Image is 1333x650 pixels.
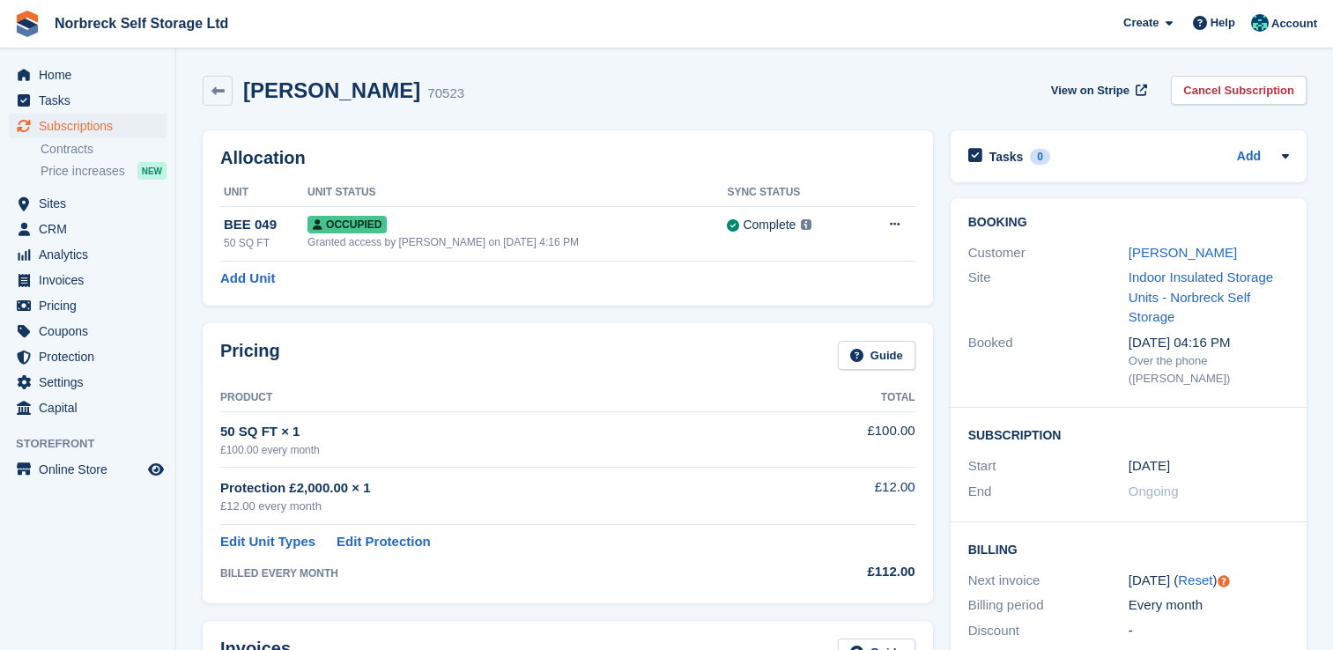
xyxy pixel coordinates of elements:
div: - [1129,621,1289,641]
div: 70523 [427,84,464,104]
a: Add [1237,147,1261,167]
h2: Pricing [220,341,280,370]
span: Online Store [39,457,144,482]
th: Unit [220,179,307,207]
a: menu [9,191,167,216]
a: menu [9,63,167,87]
th: Unit Status [307,179,727,207]
a: Cancel Subscription [1171,76,1307,105]
img: Sally King [1251,14,1269,32]
a: Edit Unit Types [220,532,315,552]
div: £100.00 every month [220,442,787,458]
div: Booked [968,333,1129,388]
span: Occupied [307,216,387,233]
span: Capital [39,395,144,420]
div: 50 SQ FT × 1 [220,422,787,442]
a: menu [9,242,167,267]
a: Reset [1178,572,1212,587]
a: menu [9,370,167,395]
div: Site [968,268,1129,328]
h2: [PERSON_NAME] [243,78,420,102]
td: £100.00 [787,411,915,467]
h2: Subscription [968,425,1289,443]
a: Price increases NEW [41,161,167,181]
div: Customer [968,243,1129,263]
h2: Booking [968,216,1289,230]
a: Add Unit [220,269,275,289]
a: Indoor Insulated Storage Units - Norbreck Self Storage [1129,270,1273,324]
a: Contracts [41,141,167,158]
div: Complete [743,216,796,234]
div: Tooltip anchor [1216,573,1232,589]
div: Over the phone ([PERSON_NAME]) [1129,352,1289,387]
span: Subscriptions [39,114,144,138]
th: Product [220,384,787,412]
a: menu [9,344,167,369]
a: Edit Protection [337,532,431,552]
span: Price increases [41,163,125,180]
a: [PERSON_NAME] [1129,245,1237,260]
div: Protection £2,000.00 × 1 [220,478,787,499]
h2: Billing [968,540,1289,558]
img: stora-icon-8386f47178a22dfd0bd8f6a31ec36ba5ce8667c1dd55bd0f319d3a0aa187defe.svg [14,11,41,37]
a: Guide [838,341,915,370]
div: Billing period [968,595,1129,616]
span: Storefront [16,435,175,453]
span: Ongoing [1129,484,1179,499]
a: menu [9,217,167,241]
a: menu [9,457,167,482]
img: icon-info-grey-7440780725fd019a000dd9b08b2336e03edf1995a4989e88bcd33f0948082b44.svg [801,219,811,230]
th: Sync Status [727,179,857,207]
span: Analytics [39,242,144,267]
span: Home [39,63,144,87]
time: 2025-01-29 01:00:00 UTC [1129,456,1170,476]
a: menu [9,114,167,138]
a: Preview store [145,459,167,480]
div: Discount [968,621,1129,641]
div: £112.00 [787,562,915,582]
a: menu [9,319,167,343]
div: Every month [1129,595,1289,616]
span: Sites [39,191,144,216]
div: £12.00 every month [220,498,787,515]
span: Settings [39,370,144,395]
a: menu [9,293,167,318]
a: menu [9,88,167,113]
div: End [968,482,1129,502]
div: Next invoice [968,571,1129,591]
span: Invoices [39,268,144,292]
span: CRM [39,217,144,241]
div: BILLED EVERY MONTH [220,565,787,581]
a: View on Stripe [1044,76,1151,105]
span: Protection [39,344,144,369]
span: Coupons [39,319,144,343]
span: Pricing [39,293,144,318]
div: BEE 049 [224,215,307,235]
th: Total [787,384,915,412]
div: Start [968,456,1129,476]
h2: Allocation [220,148,915,168]
h2: Tasks [989,149,1024,165]
a: menu [9,395,167,420]
td: £12.00 [787,468,915,525]
div: 0 [1030,149,1050,165]
div: [DATE] ( ) [1129,571,1289,591]
div: Granted access by [PERSON_NAME] on [DATE] 4:16 PM [307,234,727,250]
div: NEW [137,162,167,180]
div: 50 SQ FT [224,235,307,251]
div: [DATE] 04:16 PM [1129,333,1289,353]
a: menu [9,268,167,292]
a: Norbreck Self Storage Ltd [48,9,235,38]
span: Create [1123,14,1159,32]
span: Tasks [39,88,144,113]
span: Help [1211,14,1235,32]
span: Account [1271,15,1317,33]
span: View on Stripe [1051,82,1129,100]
